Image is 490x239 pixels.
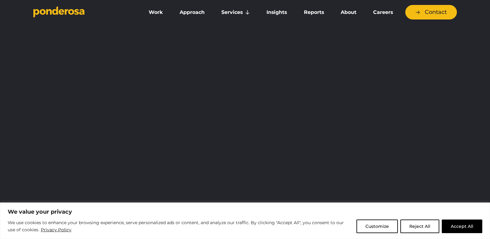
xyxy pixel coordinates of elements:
[297,6,331,19] a: Reports
[8,208,482,216] p: We value your privacy
[405,5,457,19] a: Contact
[40,226,72,233] a: Privacy Policy
[334,6,364,19] a: About
[259,6,294,19] a: Insights
[356,220,398,233] button: Customize
[366,6,400,19] a: Careers
[8,219,352,234] p: We use cookies to enhance your browsing experience, serve personalized ads or content, and analyz...
[33,6,132,19] a: Go to homepage
[214,6,257,19] a: Services
[142,6,170,19] a: Work
[400,220,439,233] button: Reject All
[442,220,482,233] button: Accept All
[173,6,212,19] a: Approach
